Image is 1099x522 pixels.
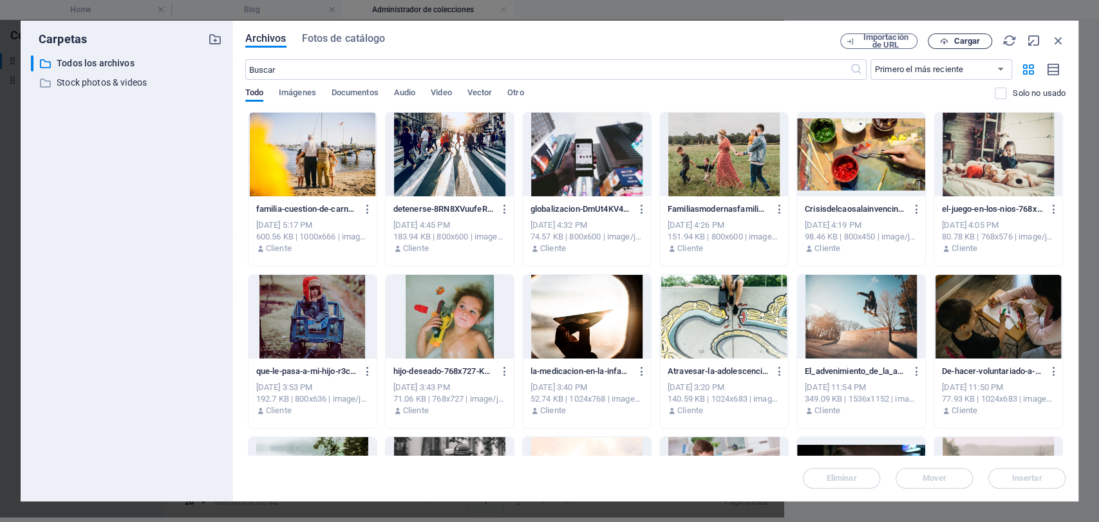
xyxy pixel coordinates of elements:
p: Cliente [403,243,429,254]
div: 192.7 KB | 800x636 | image/jpeg [256,393,369,405]
i: Volver a cargar [1002,33,1017,48]
p: Atravesar-la-adolescencia-VI6B2kpUdA0XFWCpYpxb2Q.jpg [668,366,769,377]
div: ​ [31,55,33,71]
p: El_advenimiento_de_la_adolescencia-1536x1152-MxW1fg4pjEu_v8eI2Uo8lQ.jpg [805,366,906,377]
div: [DATE] 3:43 PM [393,382,506,393]
p: Familiasmodernasfamiliassingulares-VdDlUE4qsmT2AVswFHl_lQ.jpg [668,203,769,215]
button: Importación de URL [840,33,917,49]
i: Crear carpeta [208,32,222,46]
span: Otro [507,85,523,103]
span: Fotos de catálogo [302,31,386,46]
span: Archivos [245,31,286,46]
div: 140.59 KB | 1024x683 | image/jpeg [668,393,780,405]
p: Carpetas [31,31,87,48]
p: De-hacer-voluntariado-a-ser-voluntaria-hMyQG2ykzuKmFdzRssTqtA.jpg [942,366,1043,377]
div: [DATE] 4:05 PM [942,219,1055,231]
p: Cliente [677,243,703,254]
div: [DATE] 11:54 PM [805,382,917,393]
span: Todo [245,85,263,103]
p: Cliente [952,243,977,254]
p: Cliente [814,243,840,254]
div: [DATE] 5:17 PM [256,219,369,231]
p: Stock photos & videos [57,75,198,90]
span: Documentos [332,85,379,103]
span: Audio [394,85,415,103]
p: Cliente [814,405,840,416]
div: 183.94 KB | 800x600 | image/jpeg [393,231,506,243]
span: Cargar [953,37,980,45]
div: 600.56 KB | 1000x666 | image/jpeg [256,231,369,243]
p: Solo no usado [1013,88,1066,99]
p: Cliente [540,243,566,254]
p: Cliente [677,405,703,416]
p: hijo-deseado-768x727-KXC4ri7X_bVBo_Tg8najMw.jpg [393,366,494,377]
span: Video [431,85,451,103]
p: el-juego-en-los-nios-768x576-aT_kfdSkmxqtiahtnqIUow.jpg [942,203,1043,215]
div: 71.06 KB | 768x727 | image/jpeg [393,393,506,405]
div: [DATE] 3:53 PM [256,382,369,393]
button: Cargar [928,33,992,49]
p: que-le-pasa-a-mi-hijo-r3cRBtrbDnXW6rhXaDWtUg.jpg [256,366,357,377]
div: [DATE] 3:40 PM [531,382,643,393]
span: Imágenes [279,85,316,103]
div: [DATE] 3:20 PM [668,382,780,393]
input: Buscar [245,59,850,80]
p: familia-cuestion-de-carne-y-sangre--Ex51GipSJ9yBfjZdH51YgQ.jpg [256,203,357,215]
div: [DATE] 11:50 PM [942,382,1055,393]
div: 151.94 KB | 800x600 | image/jpeg [668,231,780,243]
p: Cliente [403,405,429,416]
div: [DATE] 4:32 PM [531,219,643,231]
p: globalizacion-DmUt4KV4niUwlgS5dRbmDw.jpg [531,203,632,215]
p: Cliente [952,405,977,416]
p: la-medicacion-en-la-infancia-1-1024x768-Z_G4JH3rPOnLiW0X7yKjIA.jpg [531,366,632,377]
div: Stock photos & videos [31,75,222,91]
span: Vector [467,85,493,103]
div: 74.57 KB | 800x600 | image/jpeg [531,231,643,243]
span: Importación de URL [859,33,912,49]
div: 349.09 KB | 1536x1152 | image/jpeg [805,393,917,405]
div: [DATE] 4:45 PM [393,219,506,231]
p: Crisisdelcaosalainvencin-oJ50O6CKNmPsQvB1Wwr82w.jpg [805,203,906,215]
p: Cliente [266,243,292,254]
i: Cerrar [1051,33,1066,48]
p: Cliente [540,405,566,416]
div: 52.74 KB | 1024x768 | image/jpeg [531,393,643,405]
i: Minimizar [1027,33,1041,48]
div: 98.46 KB | 800x450 | image/jpeg [805,231,917,243]
p: Cliente [266,405,292,416]
p: detenerse-8RN8XVuufeRPd824KYLMmA.jpg [393,203,494,215]
p: Todos los archivos [57,56,198,71]
div: 77.93 KB | 1024x683 | image/jpeg [942,393,1055,405]
div: [DATE] 4:26 PM [668,219,780,231]
div: 80.78 KB | 768x576 | image/jpeg [942,231,1055,243]
div: [DATE] 4:19 PM [805,219,917,231]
